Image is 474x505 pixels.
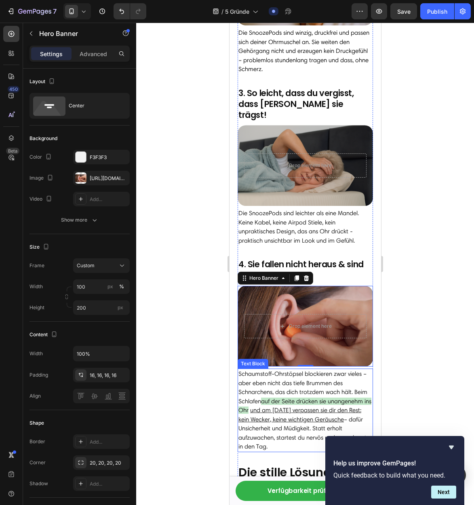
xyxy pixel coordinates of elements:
[53,6,57,16] p: 7
[29,283,43,290] label: Width
[80,50,107,58] p: Advanced
[431,486,456,499] button: Next question
[69,96,118,115] div: Center
[6,148,19,154] div: Beta
[29,304,44,311] label: Height
[29,419,44,427] div: Shape
[29,329,59,340] div: Content
[107,283,113,290] div: px
[105,282,115,291] button: %
[225,7,249,16] span: 5 Gründe
[333,471,456,479] p: Quick feedback to build what you need.
[8,86,19,92] div: 450
[114,3,146,19] div: Undo/Redo
[333,442,456,499] div: Help us improve GemPages!
[73,300,130,315] input: px
[29,135,57,142] div: Background
[29,213,130,227] button: Show more
[397,8,411,15] span: Save
[29,371,48,379] div: Padding
[61,216,99,224] div: Show more
[29,480,48,487] div: Shadow
[90,372,128,379] div: 16, 16, 16, 16
[73,279,130,294] input: px%
[29,262,44,269] label: Frame
[3,3,60,19] button: 7
[90,480,128,488] div: Add...
[29,242,51,253] div: Size
[333,459,456,468] h2: Help us improve GemPages!
[29,392,41,400] div: Align
[29,459,46,466] div: Corner
[29,173,55,184] div: Image
[74,346,129,361] input: Auto
[39,29,108,38] p: Hero Banner
[230,23,381,505] iframe: Design area
[90,154,128,161] div: F3F3F3
[447,442,456,452] button: Hide survey
[221,7,223,16] span: /
[117,282,126,291] button: px
[118,304,123,310] span: px
[29,438,45,445] div: Border
[40,50,63,58] p: Settings
[90,196,128,203] div: Add...
[29,350,43,357] div: Width
[427,7,447,16] div: Publish
[29,194,54,205] div: Video
[90,438,128,446] div: Add...
[90,459,128,467] div: 20, 20, 20, 20
[420,3,454,19] button: Publish
[29,152,53,163] div: Color
[119,283,124,290] div: %
[77,262,95,269] span: Custom
[90,175,128,182] div: [URL][DOMAIN_NAME]
[73,258,130,273] button: Custom
[390,3,417,19] button: Save
[29,76,57,87] div: Layout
